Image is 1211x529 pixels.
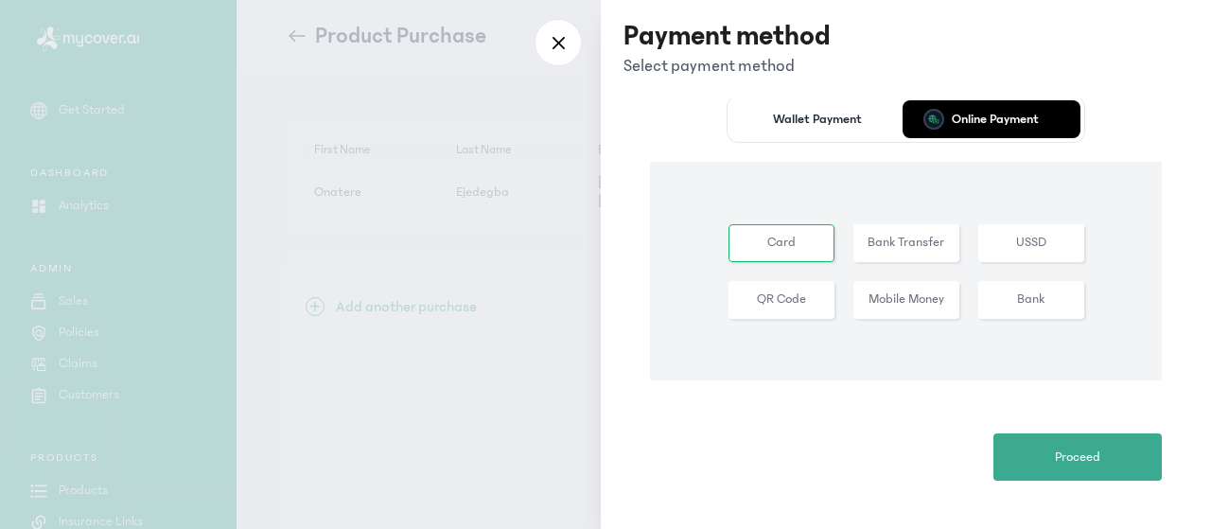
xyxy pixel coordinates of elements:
[773,113,862,126] p: Wallet Payment
[952,113,1039,126] p: Online Payment
[853,281,959,319] button: Mobile Money
[1055,448,1100,467] span: Proceed
[731,100,903,138] button: Wallet Payment
[728,281,834,319] button: QR Code
[623,53,831,79] p: Select payment method
[978,224,1084,262] button: USSD
[853,224,959,262] button: Bank Transfer
[910,100,1081,138] button: Online Payment
[728,224,834,262] button: Card
[993,433,1162,481] button: Proceed
[978,281,1084,319] button: Bank
[623,19,831,53] h3: Payment method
